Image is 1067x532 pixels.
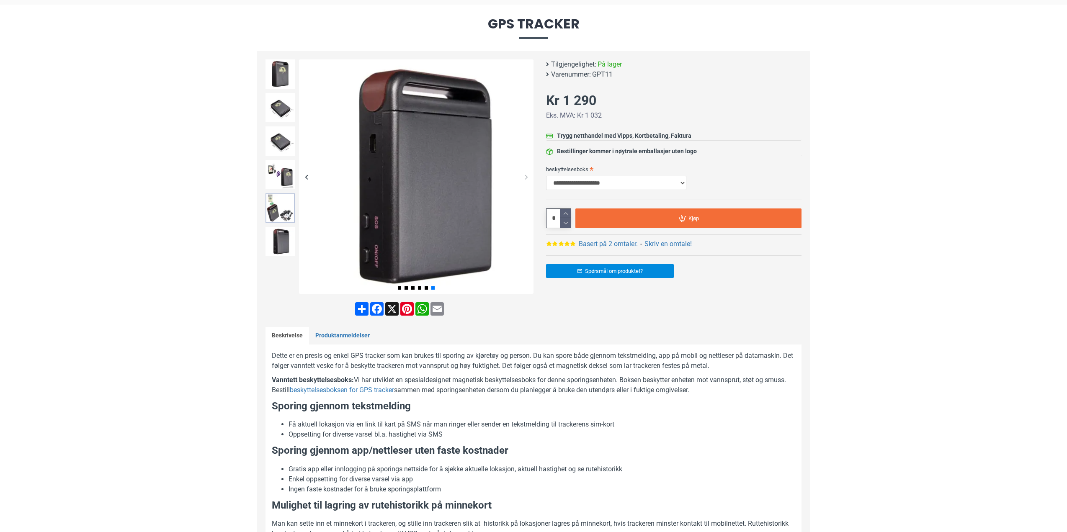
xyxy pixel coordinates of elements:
div: Next slide [519,170,533,184]
div: Kr 1 290 [546,90,596,111]
li: Gratis app eller innlogging på sporings nettside for å sjekke aktuelle lokasjon, aktuell hastighe... [289,464,795,474]
div: Trygg netthandel med Vipps, Kortbetaling, Faktura [557,131,691,140]
span: Go to slide 6 [431,286,435,290]
label: beskyttelsesboks [546,162,802,176]
p: Dette er en presis og enkel GPS tracker som kan brukes til sporing av kjøretøy og person. Du kan ... [272,351,795,371]
span: GPS tracker [257,17,810,39]
span: Go to slide 1 [398,286,401,290]
img: GPS tracker til person og kjøretøy- SpyGadgets.no [265,93,295,122]
a: X [384,302,399,316]
span: Go to slide 5 [425,286,428,290]
span: Go to slide 3 [411,286,415,290]
p: Vi har utviklet en spesialdesignet magnetisk beskyttelsesboks for denne sporingsenheten. Boksen b... [272,375,795,395]
span: GPT11 [592,69,613,80]
a: Skriv en omtale! [644,239,692,249]
a: Beskrivelse [265,327,309,344]
li: Enkel oppsetting for diverse varsel via app [289,474,795,484]
a: beskyttelsesboksen for GPS tracker [290,385,394,395]
div: Previous slide [299,170,314,184]
li: Ingen faste kostnader for å bruke sporingsplattform [289,484,795,494]
b: Varenummer: [551,69,591,80]
a: Produktanmeldelser [309,327,376,344]
img: GPS tracker til person og kjøretøy- SpyGadgets.no [265,160,295,189]
a: Facebook [369,302,384,316]
a: Spørsmål om produktet? [546,264,674,278]
li: Oppsetting for diverse varsel bl.a. hastighet via SMS [289,429,795,439]
img: GPS tracker til person og kjøretøy- SpyGadgets.no [265,193,295,223]
a: Share [354,302,369,316]
h3: Sporing gjennom app/nettleser uten faste kostnader [272,444,795,458]
img: GPS tracker til person og kjøretøy- SpyGadgets.no [265,227,295,256]
span: På lager [598,59,622,69]
b: Tilgjengelighet: [551,59,596,69]
span: Go to slide 2 [405,286,408,290]
b: - [640,240,642,248]
span: Kjøp [688,216,699,221]
li: Få aktuell lokasjon via en link til kart på SMS når man ringer eller sender en tekstmelding til t... [289,419,795,429]
a: Email [430,302,445,316]
img: GPS tracker til person og kjøretøy- SpyGadgets.no [299,59,533,294]
div: Bestillinger kommer i nøytrale emballasjer uten logo [557,147,697,156]
a: Basert på 2 omtaler. [579,239,638,249]
span: Go to slide 4 [418,286,421,290]
a: Pinterest [399,302,415,316]
b: Vanntett beskyttelsesboks: [272,376,354,384]
h3: Mulighet til lagring av rutehistorikk på minnekort [272,499,795,513]
a: WhatsApp [415,302,430,316]
img: GPS tracker til person og kjøretøy- SpyGadgets.no [265,59,295,89]
h3: Sporing gjennom tekstmelding [272,399,795,414]
img: GPS tracker til person og kjøretøy- SpyGadgets.no [265,126,295,156]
